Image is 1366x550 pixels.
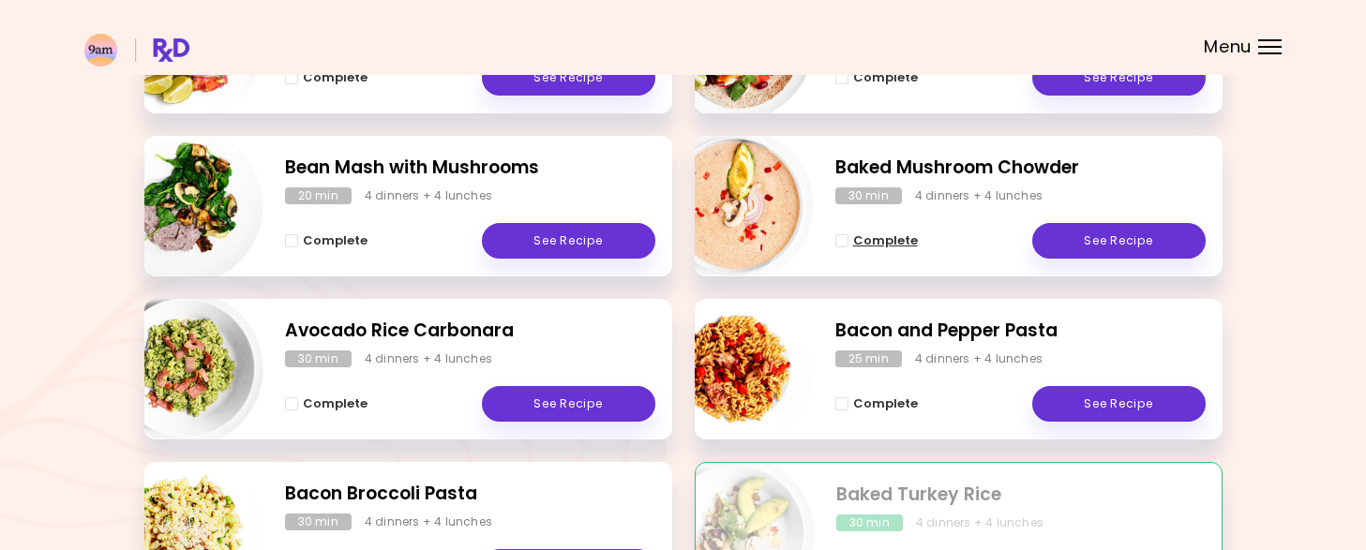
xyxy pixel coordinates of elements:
[835,67,918,89] button: Complete - Baked Chicken Tortillas
[285,187,352,204] div: 20 min
[916,514,1043,531] div: 4 dinners + 4 lunches
[836,514,903,531] div: 30 min
[1032,60,1206,96] a: See Recipe - Baked Chicken Tortillas
[285,350,352,367] div: 30 min
[108,128,263,284] img: Info - Bean Mash with Mushrooms
[835,318,1206,345] h2: Bacon and Pepper Pasta
[285,318,655,345] h2: Avocado Rice Carbonara
[285,513,352,530] div: 30 min
[365,513,492,530] div: 4 dinners + 4 lunches
[835,187,902,204] div: 30 min
[285,67,368,89] button: Complete - Baked Chicken and Salsa
[835,393,918,415] button: Complete - Bacon and Pepper Pasta
[658,291,814,447] img: Info - Bacon and Pepper Pasta
[1032,223,1206,259] a: See Recipe - Baked Mushroom Chowder
[853,70,918,85] span: Complete
[303,233,368,248] span: Complete
[1032,386,1206,422] a: See Recipe - Bacon and Pepper Pasta
[915,187,1043,204] div: 4 dinners + 4 lunches
[658,128,814,284] img: Info - Baked Mushroom Chowder
[108,291,263,447] img: Info - Avocado Rice Carbonara
[285,393,368,415] button: Complete - Avocado Rice Carbonara
[482,60,655,96] a: See Recipe - Baked Chicken and Salsa
[915,350,1043,367] div: 4 dinners + 4 lunches
[285,230,368,252] button: Complete - Bean Mash with Mushrooms
[365,350,492,367] div: 4 dinners + 4 lunches
[303,396,368,411] span: Complete
[303,70,368,85] span: Complete
[835,155,1206,182] h2: Baked Mushroom Chowder
[285,155,655,182] h2: Bean Mash with Mushrooms
[835,350,902,367] div: 25 min
[84,34,189,67] img: RxDiet
[1204,38,1252,55] span: Menu
[285,481,655,508] h2: Bacon Broccoli Pasta
[835,230,918,252] button: Complete - Baked Mushroom Chowder
[853,396,918,411] span: Complete
[853,233,918,248] span: Complete
[365,187,492,204] div: 4 dinners + 4 lunches
[482,386,655,422] a: See Recipe - Avocado Rice Carbonara
[482,223,655,259] a: See Recipe - Bean Mash with Mushrooms
[836,482,1205,509] h2: Baked Turkey Rice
